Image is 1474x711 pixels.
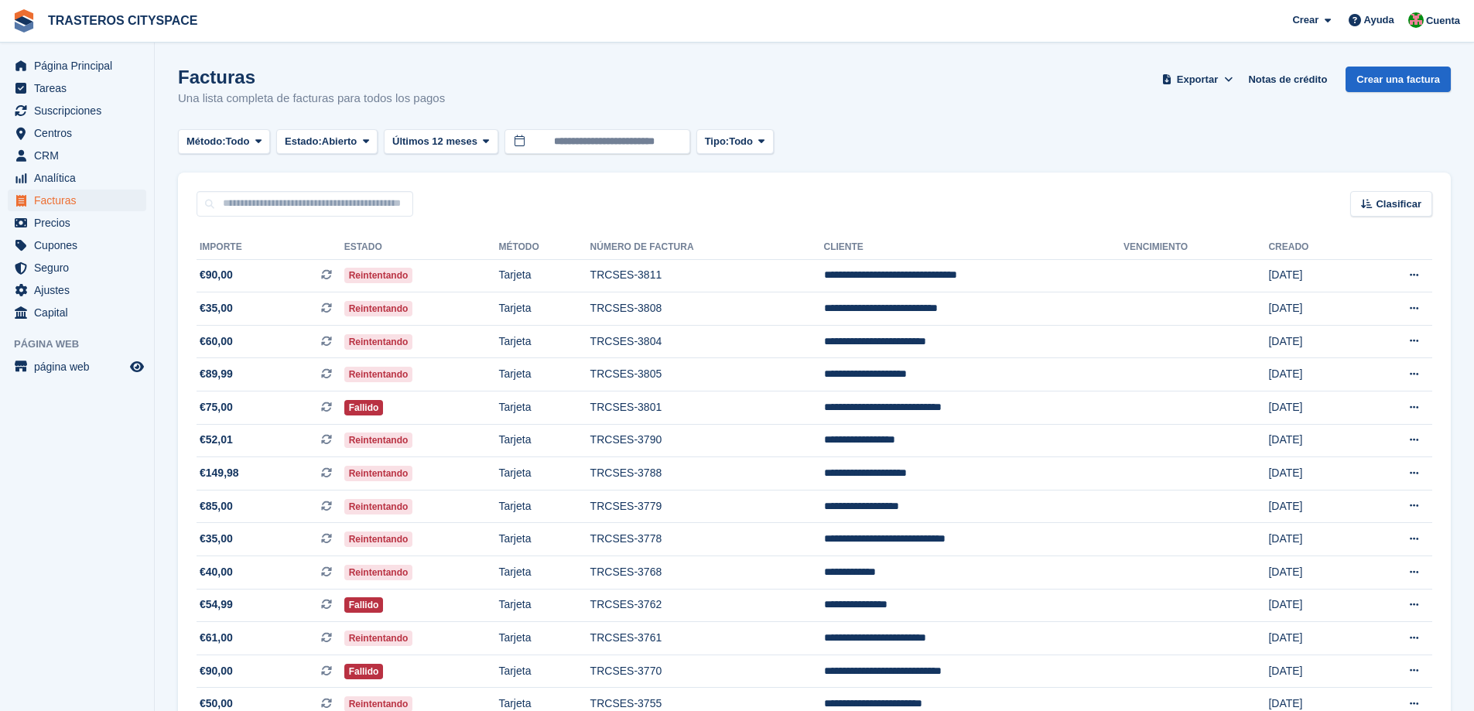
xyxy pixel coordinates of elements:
span: €149,98 [200,465,239,481]
span: €54,99 [200,596,233,613]
span: Reintentando [344,499,413,514]
td: TRCSES-3768 [590,556,824,590]
td: TRCSES-3811 [590,259,824,292]
span: Clasificar [1376,197,1421,212]
td: Tarjeta [498,292,590,326]
td: Tarjeta [498,523,590,556]
td: TRCSES-3788 [590,457,824,491]
span: Página Principal [34,55,127,77]
span: Ajustes [34,279,127,301]
a: menu [8,234,146,256]
span: Reintentando [344,301,413,316]
td: Tarjeta [498,622,590,655]
span: Fallido [344,597,384,613]
td: Tarjeta [498,556,590,590]
td: TRCSES-3779 [590,490,824,523]
td: [DATE] [1268,622,1359,655]
a: Notas de crédito [1242,67,1333,92]
td: Tarjeta [498,325,590,358]
span: Reintentando [344,268,413,283]
td: Tarjeta [498,589,590,622]
button: Exportar [1159,67,1236,92]
button: Últimos 12 meses [384,129,498,155]
a: menu [8,302,146,323]
td: [DATE] [1268,358,1359,391]
th: Estado [344,235,499,260]
td: TRCSES-3762 [590,589,824,622]
span: €35,00 [200,531,233,547]
td: Tarjeta [498,259,590,292]
th: Importe [197,235,344,260]
button: Método: Todo [178,129,270,155]
span: Suscripciones [34,100,127,121]
span: Facturas [34,190,127,211]
a: menu [8,122,146,144]
a: Crear una factura [1346,67,1451,92]
span: Método: [186,134,226,149]
img: CitySpace [1408,12,1424,28]
span: Abierto [322,134,357,149]
span: €85,00 [200,498,233,514]
span: CRM [34,145,127,166]
p: Una lista completa de facturas para todos los pagos [178,90,445,108]
img: stora-icon-8386f47178a22dfd0bd8f6a31ec36ba5ce8667c1dd55bd0f319d3a0aa187defe.svg [12,9,36,32]
td: [DATE] [1268,523,1359,556]
td: [DATE] [1268,391,1359,425]
span: €61,00 [200,630,233,646]
th: Creado [1268,235,1359,260]
td: Tarjeta [498,424,590,457]
span: Analítica [34,167,127,189]
span: Tareas [34,77,127,99]
span: Ayuda [1364,12,1394,28]
td: TRCSES-3805 [590,358,824,391]
span: Reintentando [344,334,413,350]
span: €60,00 [200,333,233,350]
span: Cupones [34,234,127,256]
span: €40,00 [200,564,233,580]
span: Centros [34,122,127,144]
a: menu [8,279,146,301]
th: Cliente [824,235,1124,260]
td: Tarjeta [498,391,590,425]
span: Reintentando [344,367,413,382]
td: [DATE] [1268,589,1359,622]
span: Reintentando [344,565,413,580]
span: Página web [14,337,154,352]
span: Tipo: [705,134,730,149]
span: Capital [34,302,127,323]
a: menu [8,100,146,121]
a: menu [8,167,146,189]
span: Todo [226,134,250,149]
span: Crear [1292,12,1318,28]
td: TRCSES-3808 [590,292,824,326]
span: Reintentando [344,631,413,646]
td: [DATE] [1268,292,1359,326]
span: Cuenta [1426,13,1460,29]
td: [DATE] [1268,259,1359,292]
span: €90,00 [200,267,233,283]
span: €75,00 [200,399,233,415]
a: menu [8,145,146,166]
a: menu [8,212,146,234]
a: Vista previa de la tienda [128,357,146,376]
th: Vencimiento [1123,235,1268,260]
span: Reintentando [344,532,413,547]
td: TRCSES-3804 [590,325,824,358]
td: [DATE] [1268,655,1359,688]
td: Tarjeta [498,655,590,688]
span: Últimos 12 meses [392,134,477,149]
a: menu [8,190,146,211]
a: menu [8,77,146,99]
span: €52,01 [200,432,233,448]
td: TRCSES-3790 [590,424,824,457]
span: €89,99 [200,366,233,382]
td: TRCSES-3761 [590,622,824,655]
td: TRCSES-3770 [590,655,824,688]
span: Reintentando [344,432,413,448]
a: menu [8,55,146,77]
span: Fallido [344,664,384,679]
span: €35,00 [200,300,233,316]
span: Estado: [285,134,322,149]
span: página web [34,356,127,378]
td: Tarjeta [498,490,590,523]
